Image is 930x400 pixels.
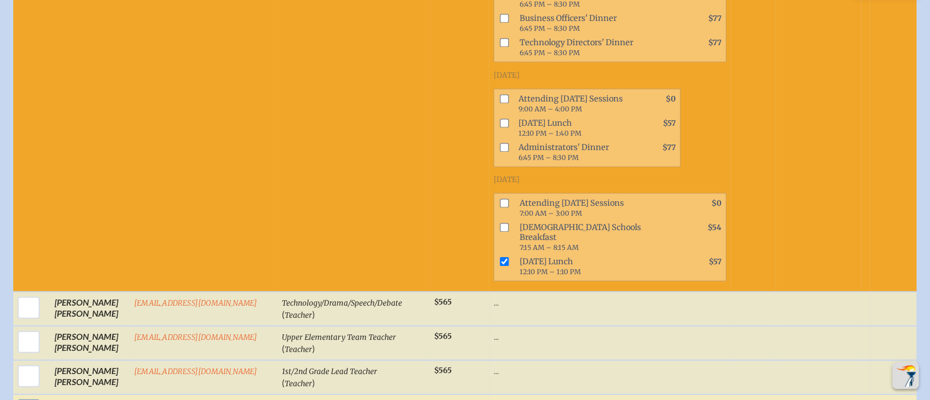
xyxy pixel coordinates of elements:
[434,297,452,307] span: $565
[662,143,676,152] span: $77
[520,24,580,33] span: 6:45 PM – 8:30 PM
[50,360,130,394] td: [PERSON_NAME] [PERSON_NAME]
[312,343,315,354] span: )
[282,309,285,319] span: (
[519,105,582,113] span: 9:00 AM – 4:00 PM
[282,377,285,388] span: (
[709,257,721,266] span: $57
[708,38,721,47] span: $77
[50,292,130,326] td: [PERSON_NAME] [PERSON_NAME]
[134,333,258,342] a: [EMAIL_ADDRESS][DOMAIN_NAME]
[666,94,676,104] span: $0
[282,367,377,376] span: 1st/2nd Grade Lead Teacher
[892,362,919,389] button: Scroll Top
[519,153,579,162] span: 6:45 PM – 8:30 PM
[515,35,677,60] span: Technology Directors' Dinner
[520,268,581,276] span: 12:10 PM – 1:10 PM
[515,11,677,35] span: Business Officers' Dinner
[895,365,917,387] img: To the top
[434,366,452,375] span: $565
[494,175,520,184] span: [DATE]
[514,140,632,164] span: Administrators' Dinner
[312,309,315,319] span: )
[494,365,726,376] p: ...
[708,14,721,23] span: $77
[520,243,579,252] span: 7:15 AM – 8:15 AM
[514,116,632,140] span: [DATE] Lunch
[282,343,285,354] span: (
[494,331,726,342] p: ...
[514,92,632,116] span: Attending [DATE] Sessions
[285,379,312,388] span: Teacher
[519,129,581,137] span: 12:10 PM – 1:40 PM
[134,298,258,308] a: [EMAIL_ADDRESS][DOMAIN_NAME]
[282,298,402,308] span: Technology/Drama/Speech/Debate
[515,220,677,254] span: [DEMOGRAPHIC_DATA] Schools Breakfast
[520,49,580,57] span: 6:45 PM – 8:30 PM
[134,367,258,376] a: [EMAIL_ADDRESS][DOMAIN_NAME]
[708,223,721,232] span: $54
[712,199,721,208] span: $0
[434,332,452,341] span: $565
[515,254,677,279] span: [DATE] Lunch
[285,311,312,320] span: Teacher
[312,377,315,388] span: )
[520,209,582,217] span: 7:00 AM – 3:00 PM
[494,297,726,308] p: ...
[494,71,520,80] span: [DATE]
[515,196,677,220] span: Attending [DATE] Sessions
[50,326,130,360] td: [PERSON_NAME] [PERSON_NAME]
[663,119,676,128] span: $57
[285,345,312,354] span: Teacher
[282,333,396,342] span: Upper Elementary Team Teacher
